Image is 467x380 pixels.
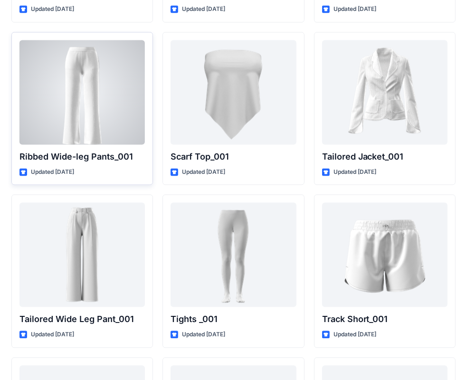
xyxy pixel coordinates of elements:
p: Updated [DATE] [334,330,377,340]
p: Tights _001 [171,313,296,326]
a: Tailored Jacket_001 [322,40,448,144]
p: Updated [DATE] [31,4,74,14]
a: Track Short_001 [322,202,448,307]
p: Updated [DATE] [182,167,225,177]
p: Updated [DATE] [31,167,74,177]
p: Updated [DATE] [334,4,377,14]
p: Scarf Top_001 [171,150,296,163]
a: Tights _001 [171,202,296,307]
p: Track Short_001 [322,313,448,326]
a: Tailored Wide Leg Pant_001 [19,202,145,307]
a: Scarf Top_001 [171,40,296,144]
p: Updated [DATE] [182,4,225,14]
a: Ribbed Wide-leg Pants_001 [19,40,145,144]
p: Tailored Jacket_001 [322,150,448,163]
p: Ribbed Wide-leg Pants_001 [19,150,145,163]
p: Updated [DATE] [334,167,377,177]
p: Updated [DATE] [31,330,74,340]
p: Updated [DATE] [182,330,225,340]
p: Tailored Wide Leg Pant_001 [19,313,145,326]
